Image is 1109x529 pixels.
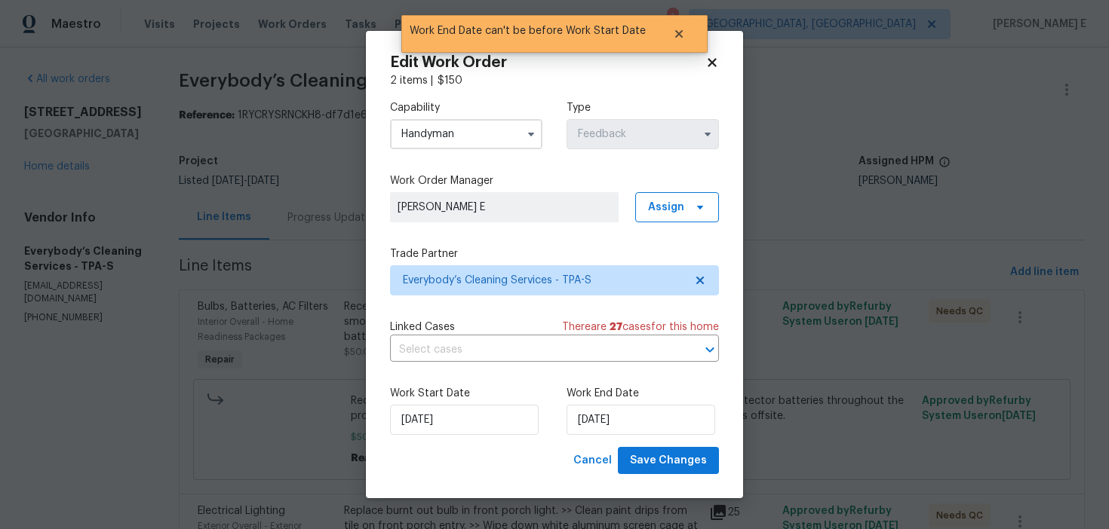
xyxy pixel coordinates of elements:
button: Save Changes [618,447,719,475]
input: Select... [567,119,719,149]
span: 27 [610,322,622,332]
div: 2 items | [390,73,719,88]
input: M/D/YYYY [390,405,539,435]
span: Assign [648,200,684,215]
label: Trade Partner [390,246,719,261]
span: Everybody’s Cleaning Services - TPA-S [403,273,684,288]
span: Cancel [573,451,612,470]
span: Work End Date can't be before Work Start Date [401,15,654,47]
input: Select... [390,119,542,149]
h2: Edit Work Order [390,55,705,70]
label: Work Order Manager [390,173,719,188]
button: Close [654,19,704,49]
span: There are case s for this home [562,320,719,335]
input: M/D/YYYY [567,405,715,435]
label: Capability [390,100,542,115]
input: Select cases [390,338,677,362]
button: Open [699,339,720,360]
button: Cancel [567,447,618,475]
label: Work Start Date [390,386,542,401]
label: Type [567,100,719,115]
span: Linked Cases [390,320,455,335]
label: Work End Date [567,386,719,401]
span: $ 150 [438,75,462,86]
button: Show options [699,125,717,143]
span: [PERSON_NAME] E [398,200,611,215]
span: Save Changes [630,451,707,470]
button: Show options [522,125,540,143]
